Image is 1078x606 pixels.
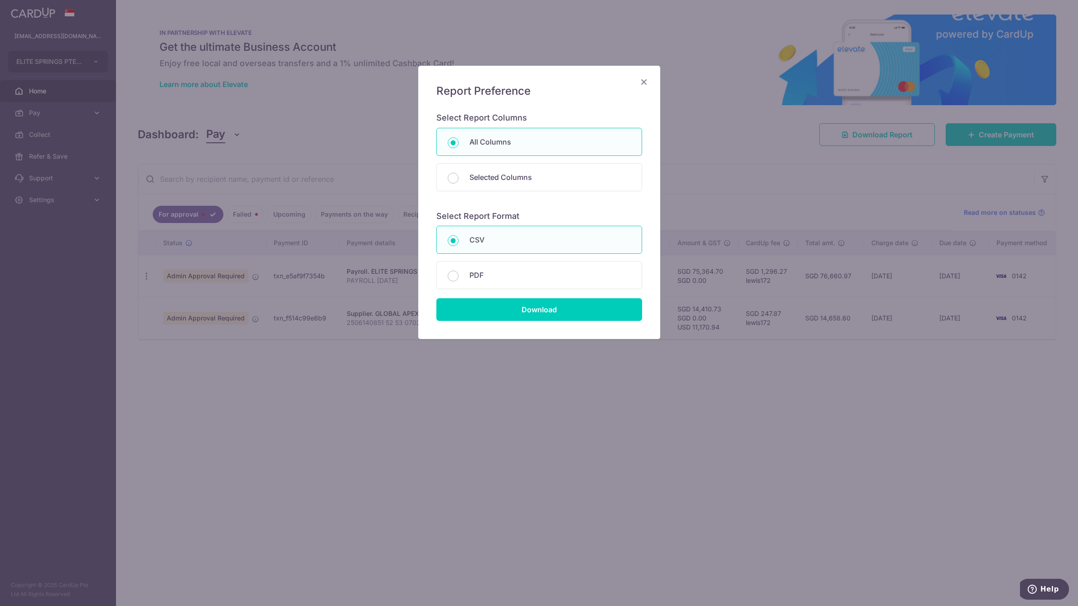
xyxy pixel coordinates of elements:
[1020,579,1069,601] iframe: Opens a widget where you can find more information
[20,6,39,15] span: Help
[436,84,642,98] h5: Report Preference
[638,77,649,87] button: Close
[436,211,642,222] h6: Select Report Format
[436,298,642,321] input: Download
[469,270,631,281] p: PDF
[469,172,631,183] p: Selected Columns
[469,234,631,245] p: CSV
[436,113,642,123] h6: Select Report Columns
[469,136,631,147] p: All Columns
